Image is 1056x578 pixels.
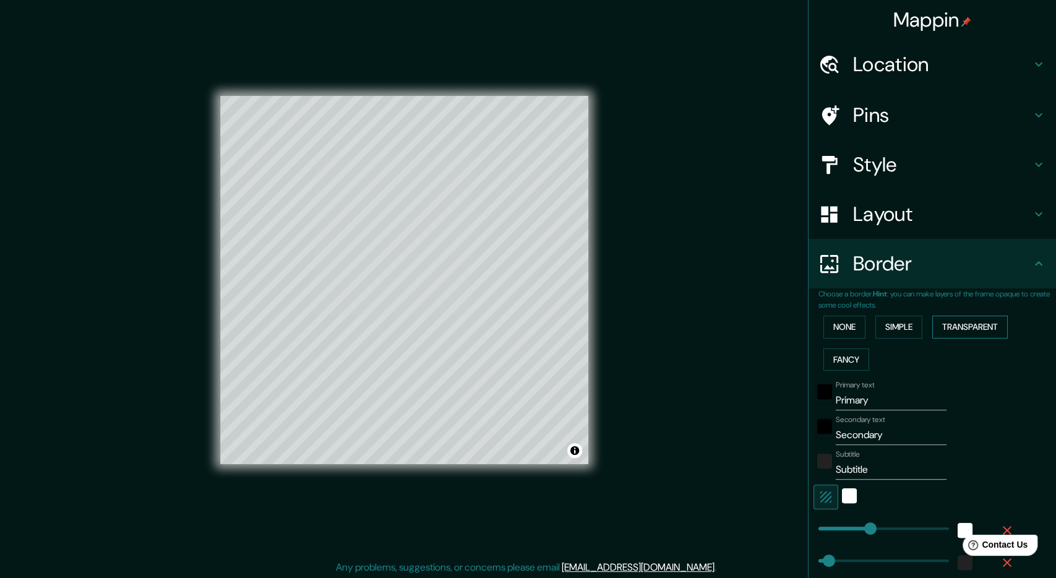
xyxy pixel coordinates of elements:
[809,189,1056,239] div: Layout
[853,251,1031,276] h4: Border
[823,348,869,371] button: Fancy
[958,523,972,538] button: white
[836,449,860,460] label: Subtitle
[961,17,971,27] img: pin-icon.png
[567,443,582,458] button: Toggle attribution
[836,415,885,425] label: Secondary text
[817,454,832,468] button: color-222222
[875,316,922,339] button: Simple
[817,419,832,434] button: black
[809,239,1056,288] div: Border
[562,561,715,574] a: [EMAIL_ADDRESS][DOMAIN_NAME]
[932,316,1008,339] button: Transparent
[853,152,1031,177] h4: Style
[818,288,1056,311] p: Choose a border. : you can make layers of the frame opaque to create some cool effects.
[809,90,1056,140] div: Pins
[817,384,832,399] button: black
[716,560,718,575] div: .
[336,560,716,575] p: Any problems, suggestions, or concerns please email .
[853,202,1031,226] h4: Layout
[893,7,972,32] h4: Mappin
[842,488,857,503] button: white
[823,316,865,339] button: None
[853,103,1031,127] h4: Pins
[809,140,1056,189] div: Style
[718,560,721,575] div: .
[853,52,1031,77] h4: Location
[836,380,874,390] label: Primary text
[809,40,1056,89] div: Location
[873,289,887,299] b: Hint
[946,530,1042,564] iframe: Help widget launcher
